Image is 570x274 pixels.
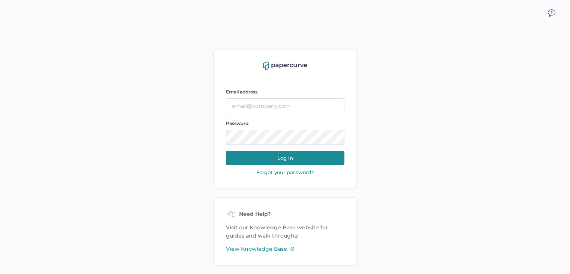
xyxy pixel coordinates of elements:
span: Email address [226,89,257,95]
img: need-help-icon.d526b9f7.svg [226,210,236,219]
span: Password [226,120,248,126]
div: Visit our Knowledge Base website for guides and walk throughs! [213,197,357,266]
input: email@company.com [226,98,344,113]
img: icon_chat.2bd11823.svg [548,9,555,17]
img: papercurve-logo-colour.7244d18c.svg [263,62,307,71]
button: Log in [226,151,344,165]
span: View Knowledge Base [226,245,287,253]
div: Need Help? [226,210,344,219]
button: Forgot your password? [254,169,316,176]
img: external-link-icon-3.58f4c051.svg [290,247,295,251]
